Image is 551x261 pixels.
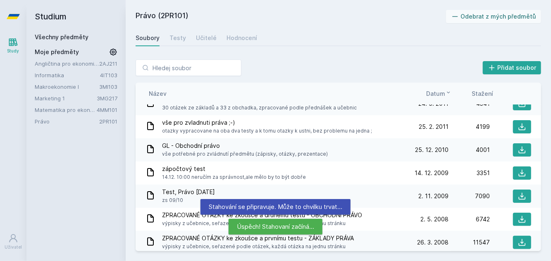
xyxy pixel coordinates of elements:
[472,89,493,98] button: Stažení
[169,34,186,42] div: Testy
[149,89,167,98] button: Název
[35,106,97,114] a: Matematika pro ekonomy
[97,95,117,102] a: 3MG217
[448,169,490,177] div: 3351
[420,215,448,223] span: 2. 5. 2008
[415,146,448,154] span: 25. 12. 2010
[7,48,19,54] div: Study
[162,242,354,251] span: výpisky z učebnice, seřazené podle otázek, každá otázka na jednu stránku
[99,83,117,90] a: 3MI103
[162,188,215,196] span: Test, Právo [DATE]
[2,33,25,58] a: Study
[446,10,541,23] button: Odebrat z mých předmětů
[483,61,541,74] button: Přidat soubor
[136,34,160,42] div: Soubory
[162,127,372,135] span: otazky vypracovane na oba dva testy a k tomu otazky k ustni, bez problemu na jedna ;
[162,196,215,204] span: zs 09/10
[35,33,88,40] a: Všechny předměty
[162,165,306,173] span: zápočtový test
[227,34,257,42] div: Hodnocení
[227,30,257,46] a: Hodnocení
[419,123,448,131] span: 25. 2. 2011
[35,71,100,79] a: Informatika
[97,107,117,113] a: 4MM101
[35,94,97,102] a: Marketing 1
[196,34,217,42] div: Učitelé
[426,89,445,98] span: Datum
[162,119,372,127] span: vše pro zvladnuti práva ;-)
[136,30,160,46] a: Soubory
[200,199,351,215] div: Stahování se připravuje. Může to chvilku trvat…
[2,229,25,254] a: Uživatel
[448,192,490,200] div: 7090
[448,238,490,247] div: 11547
[448,123,490,131] div: 4199
[415,169,448,177] span: 14. 12. 2009
[162,173,306,181] span: 14.12. 10:00 neručím za správnost,ale mělo by to být dobře
[448,215,490,223] div: 6742
[196,30,217,46] a: Učitelé
[35,83,99,91] a: Makroekonomie I
[426,89,452,98] button: Datum
[418,192,448,200] span: 2. 11. 2009
[448,146,490,154] div: 4001
[169,30,186,46] a: Testy
[136,59,241,76] input: Hledej soubor
[162,104,357,112] span: 30 otázek ze základů a 33 z obchadka, zpracované podle přednášek a učebnic
[5,244,22,250] div: Uživatel
[229,219,322,235] div: Úspěch! Stahovaní začíná…
[136,10,446,23] h2: Právo (2PR101)
[35,48,79,56] span: Moje předměty
[35,117,99,126] a: Právo
[99,60,117,67] a: 2AJ211
[162,142,328,150] span: GL - Obchodní právo
[100,72,117,78] a: 4IT103
[162,211,362,219] span: ZPRACOVANÉ OTÁZKY ke zkoušce a druhému testu - OBCHODNÍ PRÁVO
[162,234,354,242] span: ZPRACOVANÉ OTÁZKY ke zkoušce a prvnímu testu - ZÁKLADY PRÁVA
[99,118,117,125] a: 2PR101
[162,150,328,158] span: vše potřebné pro zvládnutí předmětu (zápisky, otázky, prezentace)
[162,219,362,228] span: výpisky z učebnice, seřazené podle otázek, každá otázka na jednu stránku
[417,238,448,247] span: 26. 3. 2008
[35,59,99,68] a: Angličtina pro ekonomická studia 1 (B2/C1)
